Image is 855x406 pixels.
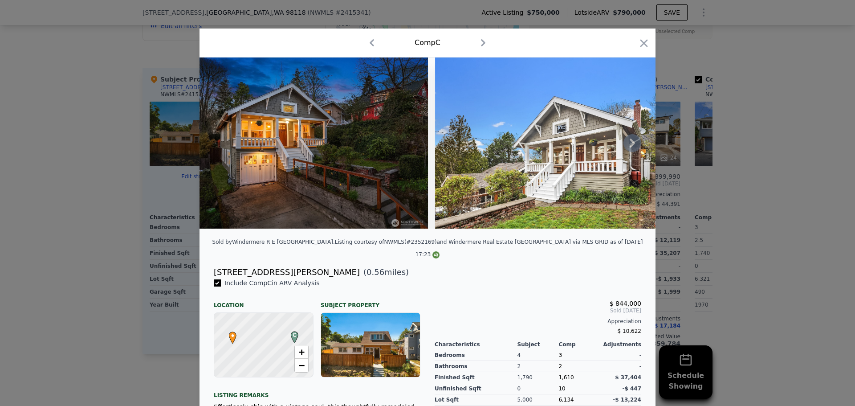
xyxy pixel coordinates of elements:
div: Subject [517,341,559,348]
img: Property Img [435,57,692,229]
div: C [289,331,294,336]
div: 2 [558,361,600,372]
div: 1,790 [517,372,559,383]
span: • [227,329,239,342]
span: ( miles) [360,266,409,279]
span: 0.56 [366,267,384,277]
span: -$ 13,224 [613,397,641,403]
a: Zoom in [295,345,308,359]
div: Location [214,295,313,309]
div: Listing courtesy of NWMLS (#2352169) and Windermere Real Estate [GEOGRAPHIC_DATA] via MLS GRID as... [335,239,643,258]
div: Listing remarks [214,385,420,399]
span: 1,610 [558,374,574,381]
span: + [299,346,305,357]
div: 4 [517,350,559,361]
span: $ 10,622 [618,328,641,334]
img: NWMLS Logo [432,251,440,258]
span: 10 [558,385,565,392]
span: -$ 447 [622,385,641,392]
div: 0 [517,383,559,394]
div: Appreciation [435,318,641,325]
span: $ 844,000 [610,300,641,307]
span: $ 37,404 [615,374,641,381]
div: • [227,332,232,337]
span: − [299,360,305,371]
span: Sold [DATE] [435,307,641,314]
span: 6,134 [558,397,574,403]
div: Sold by Windermere R E [GEOGRAPHIC_DATA] . [212,239,335,245]
div: Lot Sqft [435,394,517,406]
span: 3 [558,352,562,358]
span: Include Comp C in ARV Analysis [221,279,323,287]
a: Zoom out [295,359,308,372]
div: Adjustments [600,341,641,348]
div: Characteristics [435,341,517,348]
div: - [600,350,641,361]
div: Unfinished Sqft [435,383,517,394]
img: Property Img [199,57,428,229]
div: Finished Sqft [435,372,517,383]
div: 5,000 [517,394,559,406]
div: Comp [558,341,600,348]
div: Bathrooms [435,361,517,372]
div: Subject Property [321,295,420,309]
div: 2 [517,361,559,372]
div: Comp C [415,37,440,48]
div: - [600,361,641,372]
div: [STREET_ADDRESS][PERSON_NAME] [214,266,360,279]
span: C [289,331,301,339]
div: Bedrooms [435,350,517,361]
